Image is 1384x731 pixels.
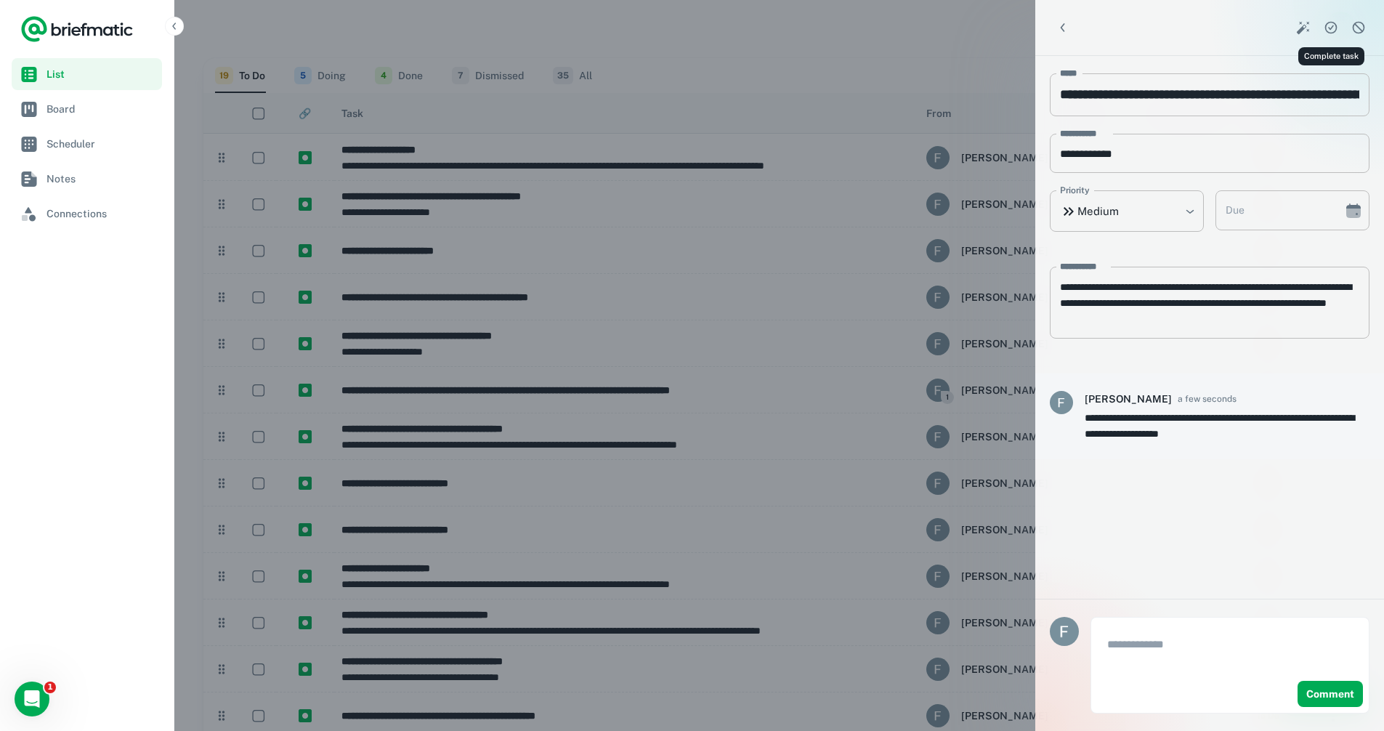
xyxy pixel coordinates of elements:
[46,171,156,187] span: Notes
[44,682,56,693] span: 1
[1348,17,1369,39] button: Dismiss task
[1050,617,1079,646] img: Fabio Crolla
[46,206,156,222] span: Connections
[1085,391,1172,407] h6: [PERSON_NAME]
[1292,17,1314,39] button: Smart Action
[1178,392,1237,405] span: a few seconds
[1050,15,1076,41] button: Back
[46,66,156,82] span: List
[15,682,49,716] iframe: Intercom live chat
[1050,190,1204,232] div: Medium
[46,101,156,117] span: Board
[1298,47,1364,65] div: Complete task
[12,128,162,160] a: Scheduler
[12,93,162,125] a: Board
[46,136,156,152] span: Scheduler
[12,163,162,195] a: Notes
[12,58,162,90] a: List
[1035,56,1384,599] div: scrollable content
[1339,196,1368,225] button: Choose date
[1060,184,1090,197] label: Priority
[1298,681,1363,707] button: Comment
[12,198,162,230] a: Connections
[1050,391,1073,414] img: ACg8ocI8cNXaIv1vC7BCP2kOjn7xUhDyvDFDS8TJR4bCdGqbtumnGg=s96-c
[20,15,134,44] a: Logo
[1320,17,1342,39] button: Complete task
